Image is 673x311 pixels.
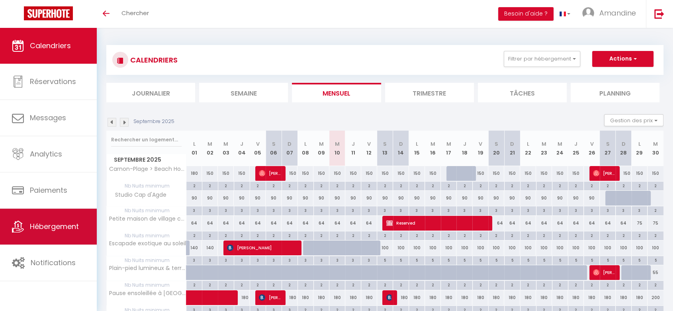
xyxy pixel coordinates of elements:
span: [PERSON_NAME] [593,166,615,181]
div: 3 [218,256,234,264]
div: 64 [520,216,536,231]
div: 90 [313,191,329,205]
div: 2 [632,182,647,189]
th: 16 [425,131,441,166]
div: 2 [377,182,393,189]
div: 3 [329,256,345,264]
abbr: S [606,140,609,148]
div: 2 [361,231,377,239]
abbr: M [653,140,658,148]
div: 90 [409,191,425,205]
span: [PERSON_NAME] [593,265,615,280]
div: 2 [441,231,456,239]
div: 2 [568,182,584,189]
th: 30 [648,131,663,166]
abbr: L [416,140,418,148]
span: Messages [30,113,66,123]
div: 3 [266,206,282,214]
div: 3 [282,206,297,214]
div: 2 [314,182,329,189]
abbr: J [352,140,355,148]
div: 90 [234,191,250,205]
span: Hébergement [30,221,79,231]
li: Mensuel [292,83,381,102]
abbr: M [223,140,228,148]
div: 100 [600,241,616,255]
div: 64 [329,216,345,231]
button: Besoin d'aide ? [498,7,554,21]
abbr: D [288,140,292,148]
div: 100 [520,241,536,255]
div: 2 [600,182,615,189]
span: Nb Nuits minimum [107,256,186,265]
div: 3 [505,206,520,214]
div: 3 [345,256,361,264]
div: 3 [202,256,218,264]
div: 90 [584,191,600,205]
div: 2 [266,182,282,189]
div: 140 [186,241,202,255]
div: 150 [616,166,632,181]
div: 2 [266,231,282,239]
div: 90 [425,191,441,205]
div: 3 [298,206,313,214]
li: Journalier [106,83,195,102]
th: 28 [616,131,632,166]
div: 64 [568,216,584,231]
abbr: D [399,140,403,148]
div: 90 [520,191,536,205]
div: 3 [314,256,329,264]
span: Nb Nuits minimum [107,231,186,240]
div: 64 [361,216,377,231]
div: 2 [250,231,266,239]
div: 2 [441,182,456,189]
div: 64 [202,216,218,231]
abbr: S [272,140,276,148]
div: 150 [632,166,648,181]
div: 2 [457,231,472,239]
div: 2 [648,206,663,214]
th: 23 [536,131,552,166]
div: 64 [218,216,234,231]
th: 02 [202,131,218,166]
div: 150 [282,166,297,181]
div: 2 [552,231,568,239]
div: 100 [472,241,488,255]
span: Paiements [30,185,67,195]
div: 3 [250,256,266,264]
abbr: M [207,140,212,148]
div: 64 [536,216,552,231]
div: 90 [361,191,377,205]
img: ... [582,7,594,19]
div: 64 [600,216,616,231]
div: 3 [536,206,552,214]
div: 2 [282,182,297,189]
abbr: V [256,140,260,148]
div: 2 [345,231,361,239]
div: 150 [536,166,552,181]
span: [PERSON_NAME] [386,290,392,305]
div: 100 [632,241,648,255]
th: 14 [393,131,409,166]
span: Nb Nuits minimum [107,206,186,215]
div: 90 [552,191,568,205]
div: 3 [234,256,250,264]
div: 5 [393,256,409,264]
div: 90 [568,191,584,205]
div: 3 [329,206,345,214]
abbr: M [558,140,562,148]
abbr: S [383,140,387,148]
span: Studio Cap d'Agde [108,191,168,200]
abbr: M [542,140,546,148]
div: 75 [648,216,663,231]
span: [PERSON_NAME][MEDICAL_DATA] [259,290,281,305]
th: 18 [456,131,472,166]
span: Calendriers [30,41,71,51]
li: Trimestre [385,83,474,102]
div: 90 [218,191,234,205]
abbr: D [510,140,514,148]
div: 2 [234,182,250,189]
p: Septembre 2025 [133,118,174,125]
div: 3 [441,206,456,214]
span: Chercher [121,9,149,17]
